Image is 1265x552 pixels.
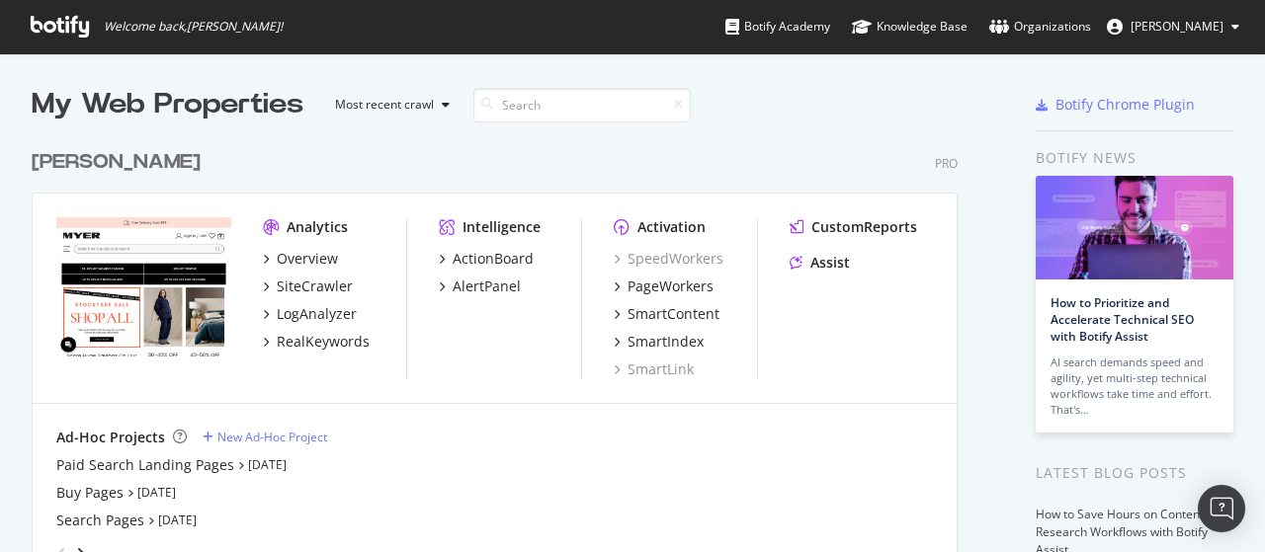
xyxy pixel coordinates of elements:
button: Most recent crawl [319,89,458,120]
div: SmartIndex [628,332,704,352]
a: LogAnalyzer [263,304,357,324]
a: [PERSON_NAME] [32,148,209,177]
div: Botify news [1036,147,1233,169]
a: SmartContent [614,304,719,324]
div: SmartContent [628,304,719,324]
div: My Web Properties [32,85,303,124]
a: [DATE] [137,484,176,501]
div: RealKeywords [277,332,370,352]
div: Assist [810,253,850,273]
div: CustomReports [811,217,917,237]
img: myer.com.au [56,217,231,357]
div: LogAnalyzer [277,304,357,324]
div: Pro [935,155,958,172]
div: Open Intercom Messenger [1198,485,1245,532]
a: [DATE] [248,456,287,473]
a: Paid Search Landing Pages [56,455,234,475]
div: Ad-Hoc Projects [56,428,165,447]
img: How to Prioritize and Accelerate Technical SEO with Botify Assist [1036,176,1233,279]
a: SmartIndex [614,332,704,352]
div: Activation [637,217,706,237]
button: [PERSON_NAME] [1091,11,1255,42]
div: New Ad-Hoc Project [217,429,327,445]
div: AI search demands speed and agility, yet multi-step technical workflows take time and effort. Tha... [1051,355,1219,418]
div: Most recent crawl [335,99,434,111]
a: ActionBoard [439,249,534,269]
div: Knowledge Base [852,17,968,37]
a: How to Prioritize and Accelerate Technical SEO with Botify Assist [1051,294,1194,345]
a: AlertPanel [439,276,521,296]
a: RealKeywords [263,332,370,352]
a: New Ad-Hoc Project [203,429,327,445]
div: Analytics [287,217,348,237]
span: Jadon Stewart [1131,18,1223,35]
a: [DATE] [158,512,197,528]
div: Botify Chrome Plugin [1055,95,1195,115]
span: Welcome back, [PERSON_NAME] ! [104,19,283,35]
a: CustomReports [790,217,917,237]
div: Organizations [989,17,1091,37]
a: Overview [263,249,338,269]
div: [PERSON_NAME] [32,148,201,177]
div: ActionBoard [453,249,534,269]
a: SiteCrawler [263,276,353,296]
a: SpeedWorkers [614,249,723,269]
a: Assist [790,253,850,273]
div: Latest Blog Posts [1036,462,1233,484]
a: Search Pages [56,511,144,530]
div: AlertPanel [453,276,521,296]
div: Intelligence [463,217,541,237]
a: Botify Chrome Plugin [1036,95,1195,115]
a: PageWorkers [614,276,714,296]
a: Buy Pages [56,483,124,503]
a: SmartLink [614,359,694,379]
div: Botify Academy [725,17,830,37]
div: SiteCrawler [277,276,353,296]
div: Overview [277,249,338,269]
div: PageWorkers [628,276,714,296]
input: Search [473,88,691,122]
